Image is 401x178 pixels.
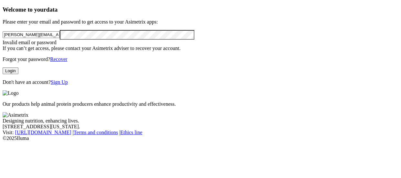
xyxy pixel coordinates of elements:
div: © 2025 Iluma [3,135,398,141]
a: Terms and conditions [74,130,118,135]
a: Sign Up [51,79,68,85]
img: Logo [3,90,19,96]
p: Our products help animal protein producers enhance productivity and effectiveness. [3,101,398,107]
a: Ethics line [120,130,142,135]
span: data [46,6,57,13]
h3: Welcome to your [3,6,398,13]
a: [URL][DOMAIN_NAME] [15,130,71,135]
a: Recover [50,56,67,62]
button: Login [3,67,18,74]
input: Your email [3,31,60,38]
p: Forgot your password? [3,56,398,62]
p: Please enter your email and password to get access to your Asimetrix apps: [3,19,398,25]
img: Asimetrix [3,112,28,118]
p: Don't have an account? [3,79,398,85]
div: Designing nutrition, enhancing lives. [3,118,398,124]
div: Visit : | | [3,130,398,135]
div: Invalid email or password If you can’t get access, please contact your Asimetrix adviser to recov... [3,40,398,51]
div: [STREET_ADDRESS][US_STATE]. [3,124,398,130]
